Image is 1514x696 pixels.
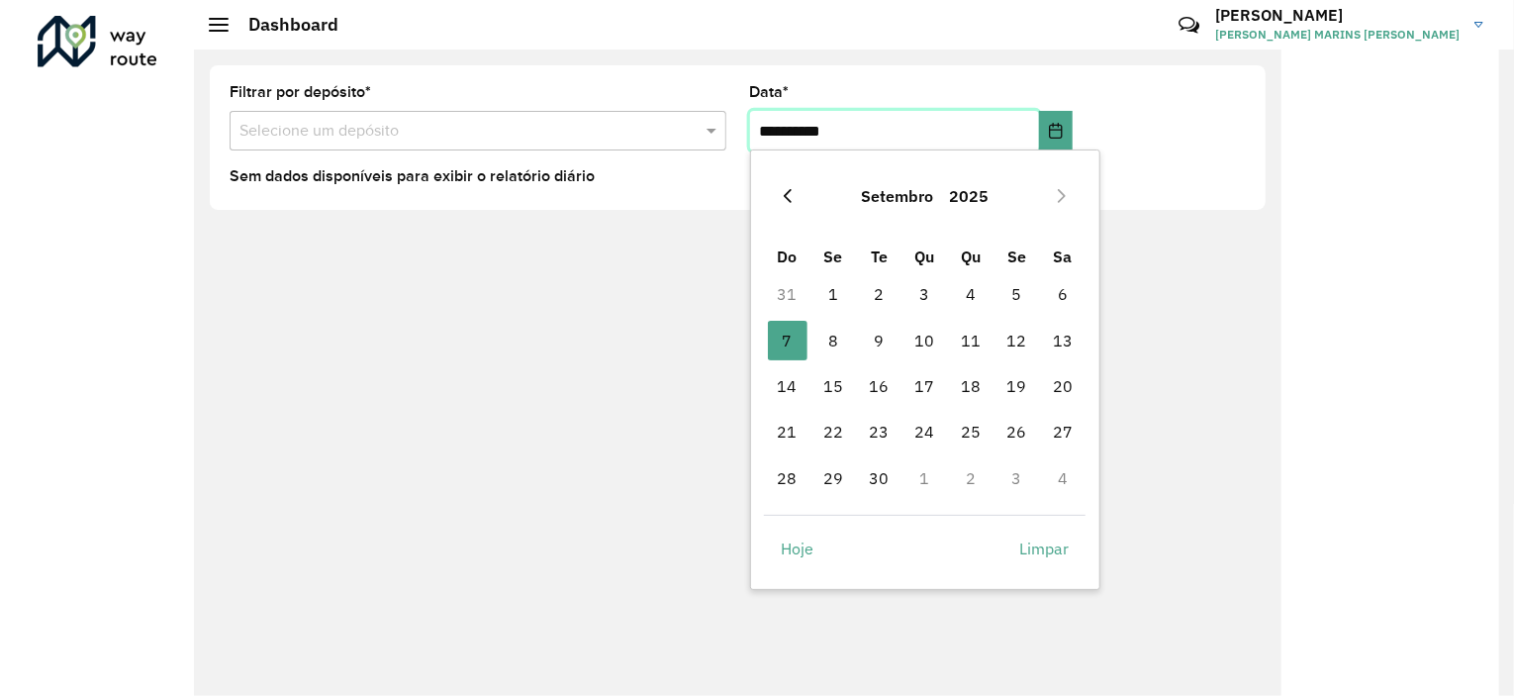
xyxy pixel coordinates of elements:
span: 20 [1043,366,1083,406]
td: 24 [902,409,948,454]
td: 1 [902,455,948,501]
td: 19 [994,363,1039,409]
td: 5 [994,271,1039,317]
label: Sem dados disponíveis para exibir o relatório diário [230,164,595,188]
div: Choose Date [750,149,1100,589]
td: 31 [764,271,809,317]
span: 2 [859,274,899,314]
span: 12 [996,321,1036,360]
span: Do [778,247,798,266]
button: Choose Year [941,172,996,220]
td: 4 [1040,455,1086,501]
h3: [PERSON_NAME] [1215,6,1460,25]
td: 11 [948,318,994,363]
td: 25 [948,409,994,454]
span: 11 [951,321,991,360]
td: 8 [810,318,856,363]
span: Limpar [1019,537,1069,560]
button: Previous Month [772,180,804,212]
button: Choose Month [853,172,941,220]
td: 2 [948,455,994,501]
span: 23 [859,412,899,451]
span: Te [871,247,888,266]
span: 16 [859,366,899,406]
td: 23 [856,409,901,454]
span: 27 [1043,412,1083,451]
span: 29 [813,458,853,498]
td: 20 [1040,363,1086,409]
span: Qu [915,247,935,266]
td: 3 [902,271,948,317]
span: 17 [905,366,945,406]
span: 7 [768,321,807,360]
td: 29 [810,455,856,501]
label: Filtrar por depósito [230,80,371,104]
td: 30 [856,455,901,501]
span: 1 [813,274,853,314]
span: Se [823,247,842,266]
td: 4 [948,271,994,317]
td: 13 [1040,318,1086,363]
td: 21 [764,409,809,454]
td: 2 [856,271,901,317]
span: 10 [905,321,945,360]
span: 4 [951,274,991,314]
td: 6 [1040,271,1086,317]
span: 26 [996,412,1036,451]
td: 28 [764,455,809,501]
span: 15 [813,366,853,406]
span: 22 [813,412,853,451]
span: 3 [905,274,945,314]
span: 25 [951,412,991,451]
td: 18 [948,363,994,409]
span: Sa [1053,247,1072,266]
h2: Dashboard [229,14,338,36]
td: 15 [810,363,856,409]
td: 12 [994,318,1039,363]
button: Hoje [764,529,830,568]
a: Contato Rápido [1168,4,1210,47]
span: 30 [859,458,899,498]
span: Hoje [781,537,813,560]
td: 9 [856,318,901,363]
span: 24 [905,412,945,451]
button: Limpar [1002,529,1086,568]
td: 14 [764,363,809,409]
span: 18 [951,366,991,406]
span: 28 [768,458,807,498]
span: 21 [768,412,807,451]
span: 14 [768,366,807,406]
td: 16 [856,363,901,409]
td: 1 [810,271,856,317]
td: 22 [810,409,856,454]
button: Choose Date [1039,111,1073,150]
span: Se [1007,247,1026,266]
span: 8 [813,321,853,360]
td: 27 [1040,409,1086,454]
td: 7 [764,318,809,363]
span: 6 [1043,274,1083,314]
td: 17 [902,363,948,409]
td: 10 [902,318,948,363]
td: 3 [994,455,1039,501]
td: 26 [994,409,1039,454]
button: Next Month [1046,180,1078,212]
label: Data [750,80,790,104]
span: 5 [996,274,1036,314]
span: 13 [1043,321,1083,360]
span: 9 [859,321,899,360]
span: [PERSON_NAME] MARINS [PERSON_NAME] [1215,26,1460,44]
span: 19 [996,366,1036,406]
span: Qu [961,247,981,266]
